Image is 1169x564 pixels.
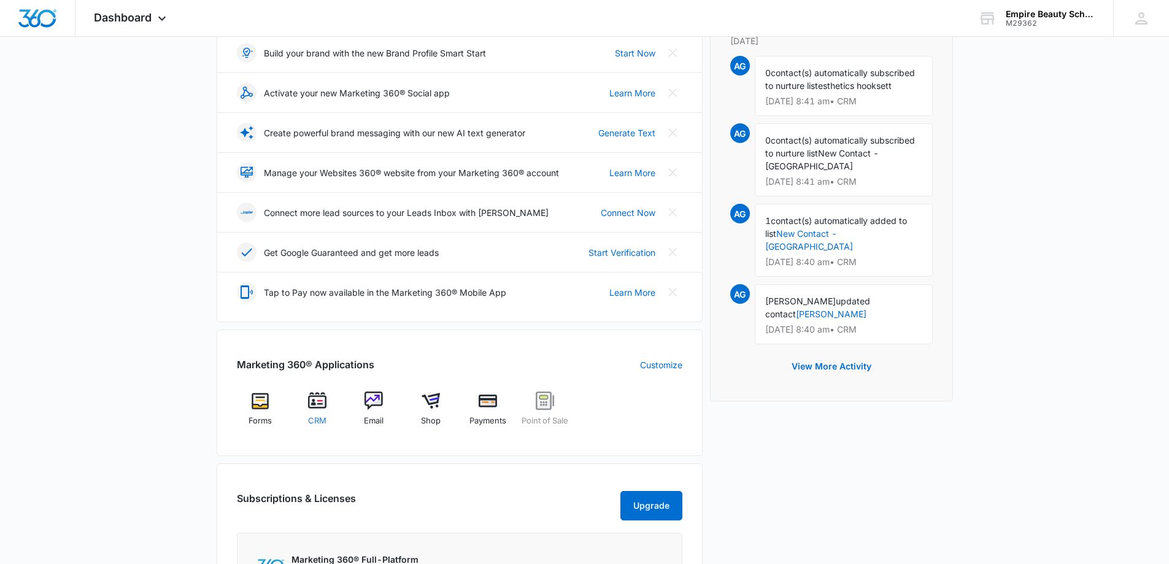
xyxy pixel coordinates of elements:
span: 0 [765,135,771,145]
a: Start Now [615,47,655,60]
a: Payments [465,392,512,436]
button: Close [663,242,682,262]
a: Forms [237,392,284,436]
p: [DATE] 8:41 am • CRM [765,177,922,186]
button: View More Activity [779,352,884,381]
div: account id [1006,19,1095,28]
span: Shop [421,415,441,427]
a: CRM [293,392,341,436]
span: AG [730,123,750,143]
p: Create powerful brand messaging with our new AI text generator [264,126,525,139]
span: Point of Sale [522,415,568,427]
a: [PERSON_NAME] [796,309,866,319]
span: contact(s) automatically added to list [765,215,907,239]
span: Dashboard [94,11,152,24]
p: [DATE] [730,34,933,47]
button: Close [663,163,682,182]
p: Tap to Pay now available in the Marketing 360® Mobile App [264,286,506,299]
p: Activate your new Marketing 360® Social app [264,87,450,99]
span: Payments [469,415,506,427]
button: Upgrade [620,491,682,520]
button: Close [663,83,682,102]
span: AG [730,56,750,75]
span: esthetics hooksett [818,80,892,91]
span: 0 [765,68,771,78]
span: [PERSON_NAME] [765,296,836,306]
p: Manage your Websites 360® website from your Marketing 360® account [264,166,559,179]
span: AG [730,284,750,304]
a: Learn More [609,286,655,299]
a: Start Verification [588,246,655,259]
a: Learn More [609,166,655,179]
span: AG [730,204,750,223]
p: [DATE] 8:40 am • CRM [765,258,922,266]
a: Customize [640,358,682,371]
button: Close [663,203,682,222]
span: Forms [249,415,272,427]
span: CRM [308,415,326,427]
a: Learn More [609,87,655,99]
a: New Contact - [GEOGRAPHIC_DATA] [765,228,853,252]
p: Build your brand with the new Brand Profile Smart Start [264,47,486,60]
a: Connect Now [601,206,655,219]
span: Email [364,415,384,427]
h2: Marketing 360® Applications [237,357,374,372]
button: Close [663,123,682,142]
a: Point of Sale [521,392,568,436]
button: Close [663,282,682,302]
p: [DATE] 8:41 am • CRM [765,97,922,106]
a: Shop [407,392,455,436]
div: account name [1006,9,1095,19]
span: contact(s) automatically subscribed to nurture list [765,68,915,91]
span: 1 [765,215,771,226]
h2: Subscriptions & Licenses [237,491,356,516]
p: [DATE] 8:40 am • CRM [765,325,922,334]
span: New Contact - [GEOGRAPHIC_DATA] [765,148,879,171]
span: contact(s) automatically subscribed to nurture list [765,135,915,158]
button: Close [663,43,682,63]
p: Get Google Guaranteed and get more leads [264,246,439,259]
p: Connect more lead sources to your Leads Inbox with [PERSON_NAME] [264,206,549,219]
a: Email [350,392,398,436]
a: Generate Text [598,126,655,139]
